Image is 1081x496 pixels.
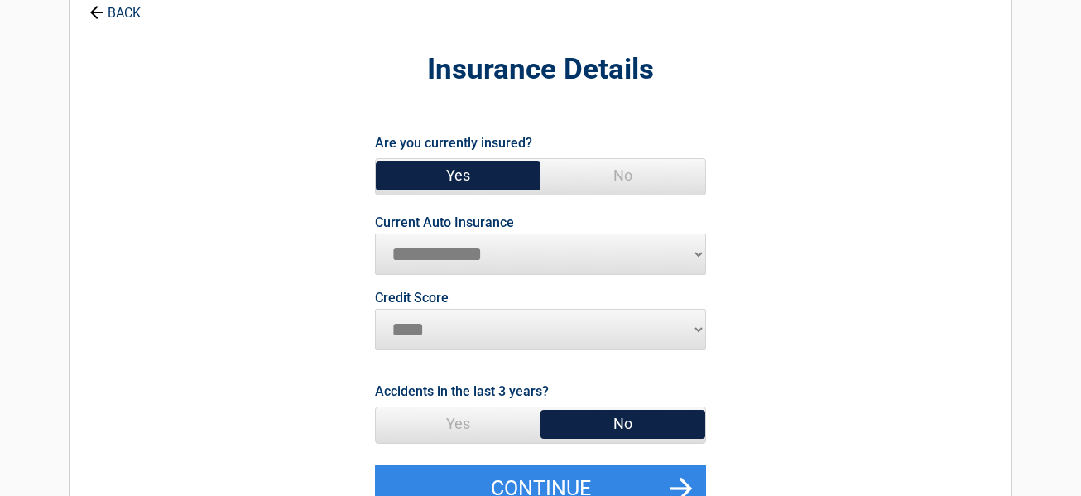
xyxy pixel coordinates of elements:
[161,51,920,89] h2: Insurance Details
[375,216,514,229] label: Current Auto Insurance
[540,159,705,192] span: No
[540,407,705,441] span: No
[375,291,449,305] label: Credit Score
[376,407,540,441] span: Yes
[375,132,532,154] label: Are you currently insured?
[376,159,540,192] span: Yes
[375,380,549,402] label: Accidents in the last 3 years?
